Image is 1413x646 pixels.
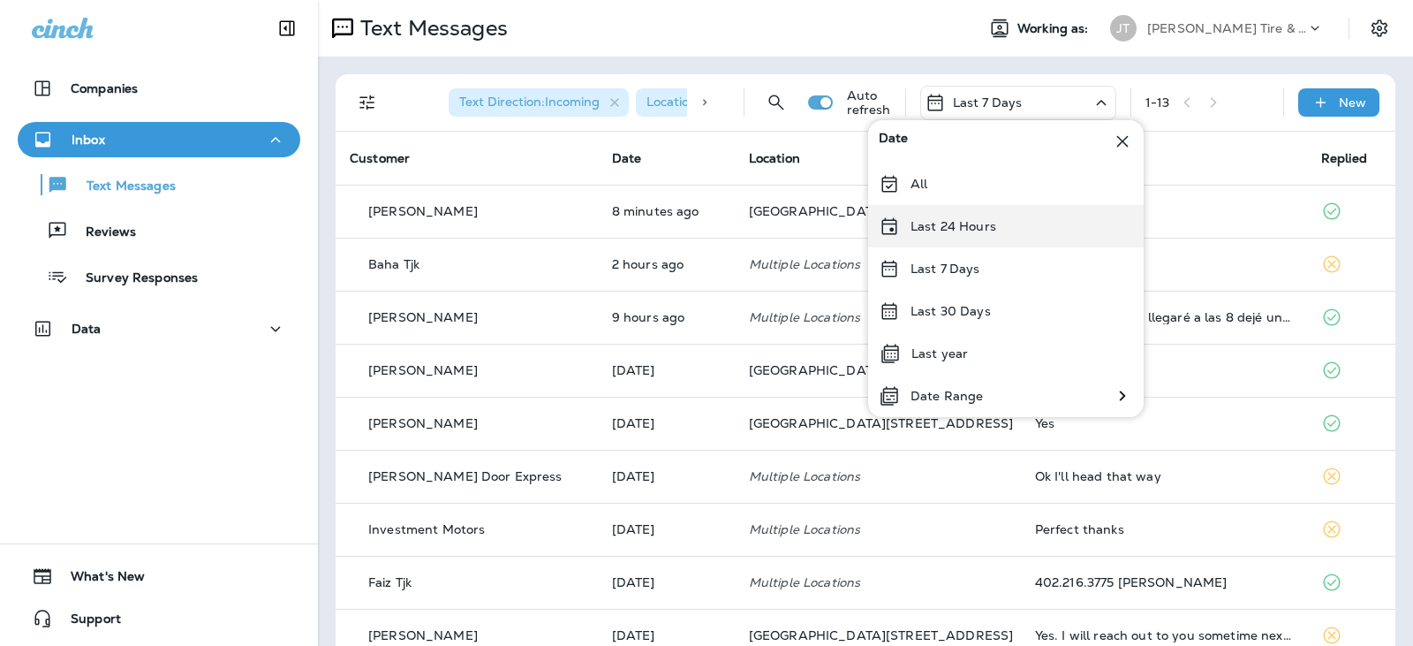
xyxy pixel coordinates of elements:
p: [PERSON_NAME] [368,628,478,642]
button: Settings [1364,12,1395,44]
span: Date [612,150,642,166]
p: [PERSON_NAME] Door Express [368,469,563,483]
p: [PERSON_NAME] [368,416,478,430]
div: 1 - 13 [1145,95,1170,110]
button: Reviews [18,212,300,249]
div: Yes [1035,363,1293,377]
button: Companies [18,71,300,106]
span: Location : [GEOGRAPHIC_DATA][STREET_ADDRESS] [646,94,961,110]
div: Text Direction:Incoming [449,88,629,117]
span: [GEOGRAPHIC_DATA][STREET_ADDRESS] [749,415,1014,431]
p: All [911,177,927,191]
p: Last year [911,346,968,361]
p: [PERSON_NAME] [368,310,478,324]
p: Sep 24, 2025 03:47 PM [612,204,721,218]
p: Sep 19, 2025 11:26 AM [612,575,721,589]
p: Multiple Locations [749,522,1007,536]
div: Got you [1035,257,1293,271]
span: Working as: [1017,21,1092,36]
button: Survey Responses [18,258,300,295]
button: Filters [350,85,385,120]
button: Inbox [18,122,300,157]
span: Location [749,150,800,166]
p: Sep 23, 2025 07:37 AM [612,469,721,483]
p: Multiple Locations [749,310,1007,324]
span: Customer [350,150,410,166]
p: Inbox [72,133,105,147]
div: Perfect thanks [1035,522,1293,536]
p: Last 24 Hours [911,219,996,233]
div: JT [1110,15,1137,42]
p: Text Messages [353,15,508,42]
div: 402.216.3775 Spencer Bayless [1035,575,1293,589]
p: Last 7 Days [953,95,1023,110]
button: Support [18,601,300,636]
p: Multiple Locations [749,575,1007,589]
button: Text Messages [18,166,300,203]
p: Faiz Tjk [368,575,412,589]
span: Support [53,612,121,633]
button: What's New [18,559,300,594]
button: Data [18,311,300,346]
p: Sep 23, 2025 09:20 AM [612,416,721,430]
span: Date [879,131,909,152]
div: Ok I'll head that way [1035,469,1293,483]
p: Survey Responses [68,270,198,287]
p: Sep 23, 2025 01:01 PM [612,363,721,377]
div: Hola llegaré a las 8 dejé una luz prendida de mi carro y se me descargó la batería esperaré que m... [1035,310,1293,324]
p: Companies [71,81,138,95]
p: Data [72,322,102,336]
button: Collapse Sidebar [262,11,312,46]
span: Text Direction : Incoming [459,94,600,110]
div: Location:[GEOGRAPHIC_DATA][STREET_ADDRESS] [636,88,954,117]
p: Investment Motors [368,522,485,536]
div: Yes [1035,204,1293,218]
button: Search Messages [759,85,794,120]
p: [PERSON_NAME] [368,363,478,377]
p: Sep 18, 2025 11:18 AM [612,628,721,642]
span: [GEOGRAPHIC_DATA][STREET_ADDRESS] [749,627,1014,643]
p: Sep 22, 2025 04:01 PM [612,522,721,536]
span: [GEOGRAPHIC_DATA][STREET_ADDRESS] [749,203,1014,219]
p: Baha Tjk [368,257,419,271]
p: New [1339,95,1366,110]
p: Last 7 Days [911,262,980,276]
p: Auto refresh [847,88,891,117]
p: Multiple Locations [749,469,1007,483]
div: Yes [1035,416,1293,430]
p: Date Range [911,389,983,403]
span: What's New [53,569,145,590]
p: Sep 24, 2025 01:24 PM [612,257,721,271]
div: Yes. I will reach out to you sometime next week. Thanks [1035,628,1293,642]
p: Multiple Locations [749,257,1007,271]
p: Reviews [68,224,136,241]
span: Replied [1321,150,1367,166]
span: [GEOGRAPHIC_DATA][STREET_ADDRESS] [749,362,1014,378]
p: Sep 24, 2025 06:54 AM [612,310,721,324]
p: [PERSON_NAME] [368,204,478,218]
p: Text Messages [69,179,176,195]
p: Last 30 Days [911,304,991,318]
p: [PERSON_NAME] Tire & Auto [1147,21,1306,35]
